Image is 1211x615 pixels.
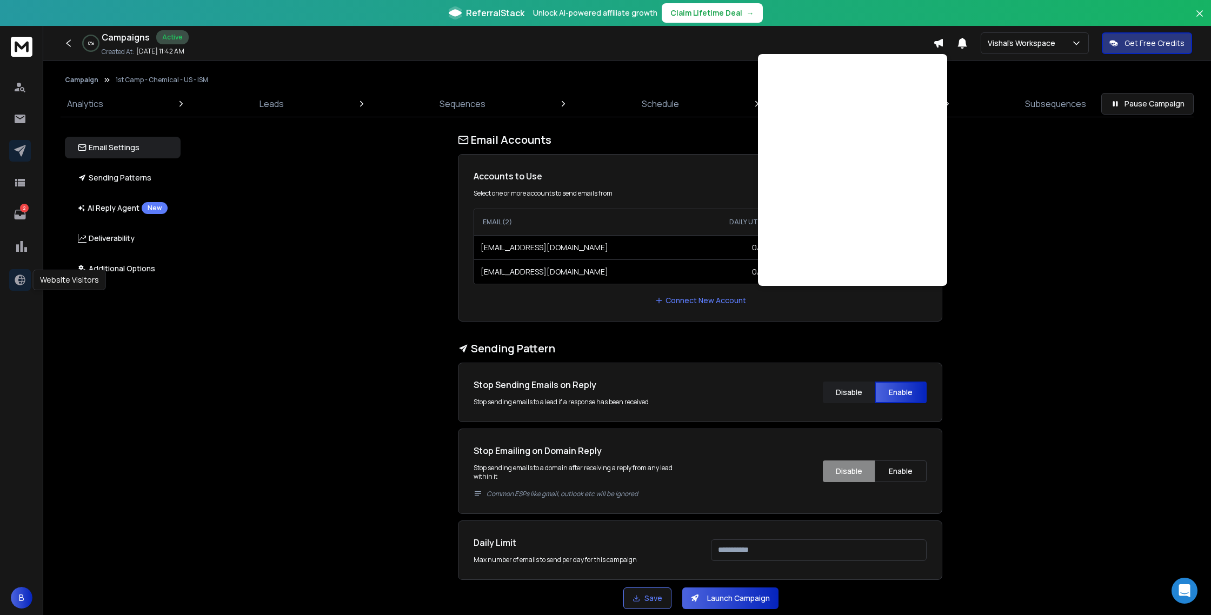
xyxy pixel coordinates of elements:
h1: Email Accounts [458,132,942,148]
button: Pause Campaign [1101,93,1194,115]
p: Sequences [440,97,485,110]
button: Campaign [65,76,98,84]
p: Email Settings [78,142,139,153]
p: Created At: [102,48,134,56]
p: Analytics [67,97,103,110]
div: Active [156,30,189,44]
p: Leads [259,97,284,110]
button: Close banner [1193,6,1207,32]
a: Analytics [61,91,110,117]
p: Get Free Credits [1124,38,1185,49]
span: ReferralStack [466,6,524,19]
p: [DATE] 11:42 AM [136,47,184,56]
p: Unlock AI-powered affiliate growth [533,8,657,18]
button: Get Free Credits [1102,32,1192,54]
a: Sequences [433,91,492,117]
p: 1st Camp - Chemical - US - ISM [116,76,208,84]
button: B [11,587,32,609]
a: Leads [253,91,290,117]
div: Website Visitors [33,270,106,290]
div: Open Intercom Messenger [1172,578,1197,604]
a: Subsequences [1019,91,1093,117]
h1: Campaigns [102,31,150,44]
button: Email Settings [65,137,181,158]
p: Vishal's Workspace [988,38,1060,49]
a: 2 [9,204,31,225]
button: Claim Lifetime Deal→ [662,3,763,23]
p: Schedule [642,97,679,110]
p: 2 [20,204,29,212]
a: Schedule [635,91,686,117]
p: 0 % [88,40,94,46]
span: → [747,8,754,18]
p: Subsequences [1025,97,1086,110]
